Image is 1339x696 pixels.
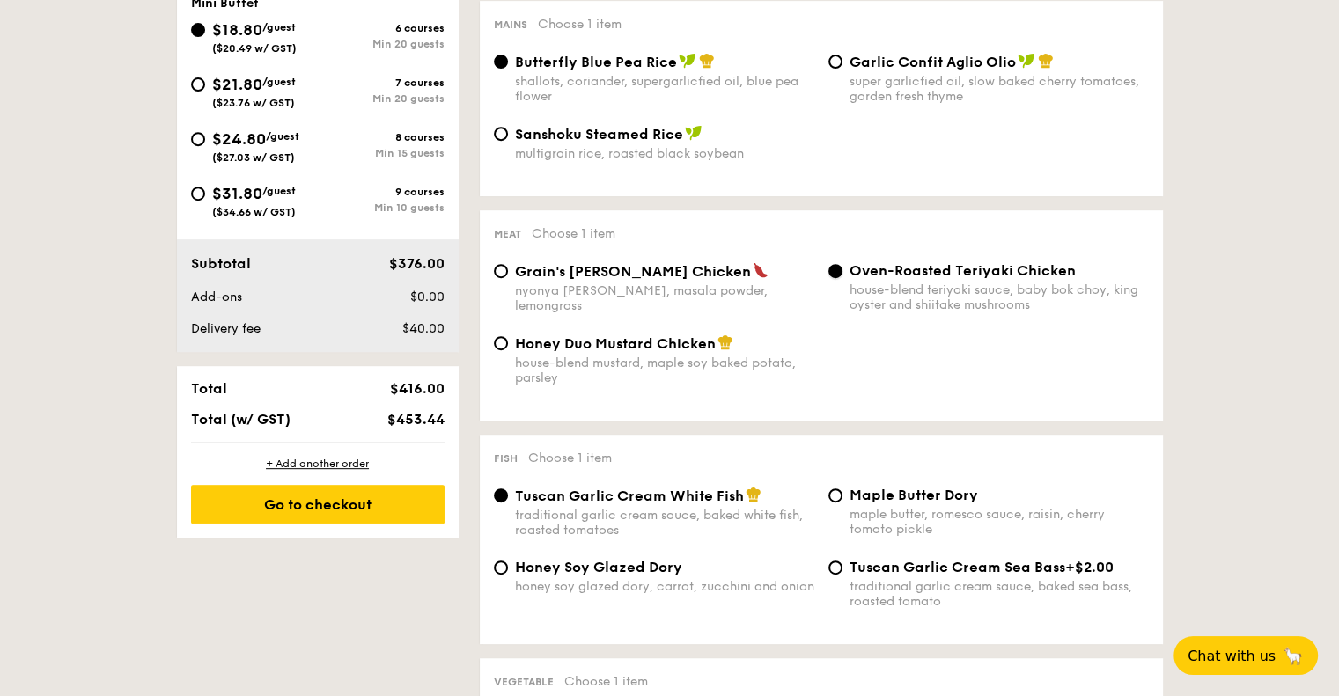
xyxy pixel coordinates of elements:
[515,487,744,504] span: Tuscan Garlic Cream White Fish
[212,184,262,203] span: $31.80
[266,130,299,143] span: /guest
[528,451,612,465] span: Choose 1 item
[828,560,842,575] input: Tuscan Garlic Cream Sea Bass+$2.00traditional garlic cream sauce, baked sea bass, roasted tomato
[494,336,508,350] input: Honey Duo Mustard Chickenhouse-blend mustard, maple soy baked potato, parsley
[1065,559,1114,575] span: +$2.00
[191,485,445,524] div: Go to checkout
[386,411,444,428] span: $453.44
[494,560,508,575] input: Honey Soy Glazed Doryhoney soy glazed dory, carrot, zucchini and onion
[685,125,703,141] img: icon-vegan.f8ff3823.svg
[828,55,842,69] input: Garlic Confit Aglio Oliosuper garlicfied oil, slow baked cherry tomatoes, garden fresh thyme
[515,283,814,313] div: nyonya [PERSON_NAME], masala powder, lemongrass
[850,579,1149,609] div: traditional garlic cream sauce, baked sea bass, roasted tomato
[212,206,296,218] span: ($34.66 w/ GST)
[262,21,296,33] span: /guest
[318,92,445,105] div: Min 20 guests
[494,228,521,240] span: Meat
[564,674,648,689] span: Choose 1 item
[318,22,445,34] div: 6 courses
[212,20,262,40] span: $18.80
[409,289,444,304] span: $0.00
[212,151,295,164] span: ($27.03 w/ GST)
[828,264,842,278] input: Oven-Roasted Teriyaki Chickenhouse-blend teriyaki sauce, baby bok choy, king oyster and shiitake ...
[262,185,296,197] span: /guest
[515,54,677,70] span: Butterfly Blue Pea Rice
[515,508,814,538] div: traditional garlic cream sauce, baked white fish, roasted tomatoes
[388,255,444,272] span: $376.00
[212,42,297,55] span: ($20.49 w/ GST)
[538,17,622,32] span: Choose 1 item
[494,676,554,688] span: Vegetable
[318,201,445,214] div: Min 10 guests
[515,355,814,385] div: house-blend mustard, maple soy baked potato, parsley
[494,55,508,69] input: Butterfly Blue Pea Riceshallots, coriander, supergarlicfied oil, blue pea flower
[515,559,682,575] span: Honey Soy Glazed Dory
[1038,53,1054,69] img: icon-chef-hat.a58ddaea.svg
[191,23,205,37] input: $18.80/guest($20.49 w/ GST)6 coursesMin 20 guests
[191,77,205,92] input: $21.80/guest($23.76 w/ GST)7 coursesMin 20 guests
[494,18,527,31] span: Mains
[515,74,814,104] div: shallots, coriander, supergarlicfied oil, blue pea flower
[515,335,716,352] span: Honey Duo Mustard Chicken
[515,146,814,161] div: multigrain rice, roasted black soybean
[515,126,683,143] span: Sanshoku Steamed Rice
[212,75,262,94] span: $21.80
[318,38,445,50] div: Min 20 guests
[753,262,769,278] img: icon-spicy.37a8142b.svg
[850,559,1065,575] span: Tuscan Garlic Cream Sea Bass
[318,77,445,89] div: 7 courses
[494,452,518,465] span: Fish
[515,579,814,594] div: honey soy glazed dory, carrot, zucchini and onion
[1173,636,1318,675] button: Chat with us🦙
[850,262,1076,279] span: Oven-Roasted Teriyaki Chicken
[850,74,1149,104] div: super garlicfied oil, slow baked cherry tomatoes, garden fresh thyme
[850,507,1149,537] div: maple butter, romesco sauce, raisin, cherry tomato pickle
[191,411,291,428] span: Total (w/ GST)
[262,76,296,88] span: /guest
[191,380,227,397] span: Total
[515,263,751,280] span: Grain's [PERSON_NAME] Chicken
[1188,648,1276,664] span: Chat with us
[717,334,733,350] img: icon-chef-hat.a58ddaea.svg
[318,131,445,143] div: 8 courses
[212,97,295,109] span: ($23.76 w/ GST)
[191,457,445,471] div: + Add another order
[191,132,205,146] input: $24.80/guest($27.03 w/ GST)8 coursesMin 15 guests
[746,487,761,502] img: icon-chef-hat.a58ddaea.svg
[850,282,1149,312] div: house-blend teriyaki sauce, baby bok choy, king oyster and shiitake mushrooms
[850,487,978,503] span: Maple Butter Dory
[850,54,1016,70] span: Garlic Confit Aglio Olio
[1018,53,1035,69] img: icon-vegan.f8ff3823.svg
[494,488,508,502] input: Tuscan Garlic Cream White Fishtraditional garlic cream sauce, baked white fish, roasted tomatoes
[389,380,444,397] span: $416.00
[1283,646,1304,666] span: 🦙
[191,255,251,272] span: Subtotal
[494,127,508,141] input: Sanshoku Steamed Ricemultigrain rice, roasted black soybean
[191,321,261,336] span: Delivery fee
[494,264,508,278] input: Grain's [PERSON_NAME] Chickennyonya [PERSON_NAME], masala powder, lemongrass
[828,488,842,502] input: Maple Butter Dorymaple butter, romesco sauce, raisin, cherry tomato pickle
[212,129,266,149] span: $24.80
[532,226,615,241] span: Choose 1 item
[318,147,445,159] div: Min 15 guests
[699,53,715,69] img: icon-chef-hat.a58ddaea.svg
[679,53,696,69] img: icon-vegan.f8ff3823.svg
[191,187,205,201] input: $31.80/guest($34.66 w/ GST)9 coursesMin 10 guests
[318,186,445,198] div: 9 courses
[191,289,242,304] span: Add-ons
[401,321,444,336] span: $40.00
